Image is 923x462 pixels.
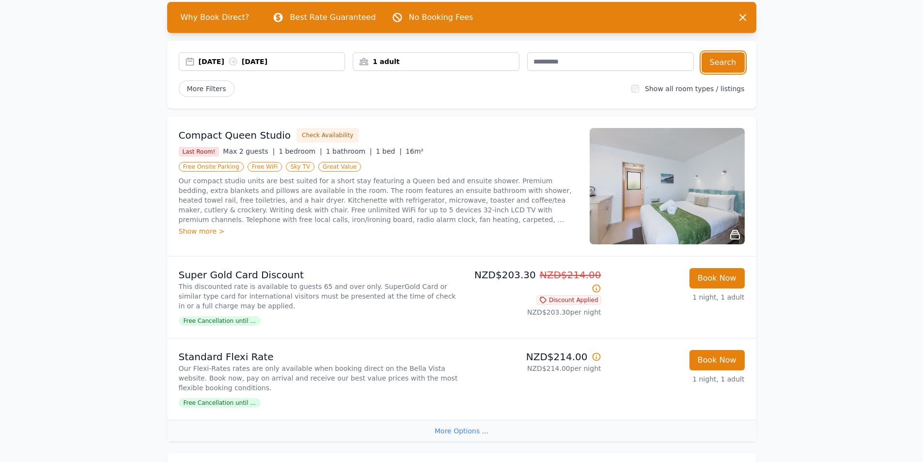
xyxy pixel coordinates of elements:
p: Best Rate Guaranteed [290,12,375,23]
label: Show all room types / listings [645,85,744,93]
p: Standard Flexi Rate [179,350,458,364]
div: Show more > [179,226,578,236]
span: Free Cancellation until ... [179,316,261,326]
p: Super Gold Card Discount [179,268,458,282]
button: Search [702,52,745,73]
span: NZD$214.00 [540,269,601,281]
p: NZD$214.00 [466,350,601,364]
p: Our Flexi-Rates rates are only available when booking direct on the Bella Vista website. Book now... [179,364,458,393]
button: Check Availability [297,128,359,143]
span: Why Book Direct? [173,8,257,27]
p: NZD$203.30 [466,268,601,295]
span: More Filters [179,80,235,97]
span: Great Value [318,162,361,172]
span: Sky TV [286,162,314,172]
div: [DATE] [DATE] [199,57,345,66]
p: 1 night, 1 adult [609,292,745,302]
p: This discounted rate is available to guests 65 and over only. SuperGold Card or similar type card... [179,282,458,311]
span: 1 bed | [376,147,402,155]
p: 1 night, 1 adult [609,374,745,384]
button: Book Now [689,350,745,370]
span: Free Cancellation until ... [179,398,261,408]
span: Discount Applied [536,295,601,305]
button: Book Now [689,268,745,288]
span: Free Onsite Parking [179,162,244,172]
p: Our compact studio units are best suited for a short stay featuring a Queen bed and ensuite showe... [179,176,578,224]
span: Last Room! [179,147,219,157]
span: Max 2 guests | [223,147,275,155]
span: 1 bathroom | [326,147,372,155]
div: 1 adult [353,57,519,66]
span: 1 bedroom | [279,147,322,155]
span: Free WiFi [248,162,282,172]
p: NZD$203.30 per night [466,307,601,317]
span: 16m² [406,147,423,155]
div: More Options ... [167,420,756,442]
p: NZD$214.00 per night [466,364,601,373]
h3: Compact Queen Studio [179,128,291,142]
p: No Booking Fees [409,12,473,23]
